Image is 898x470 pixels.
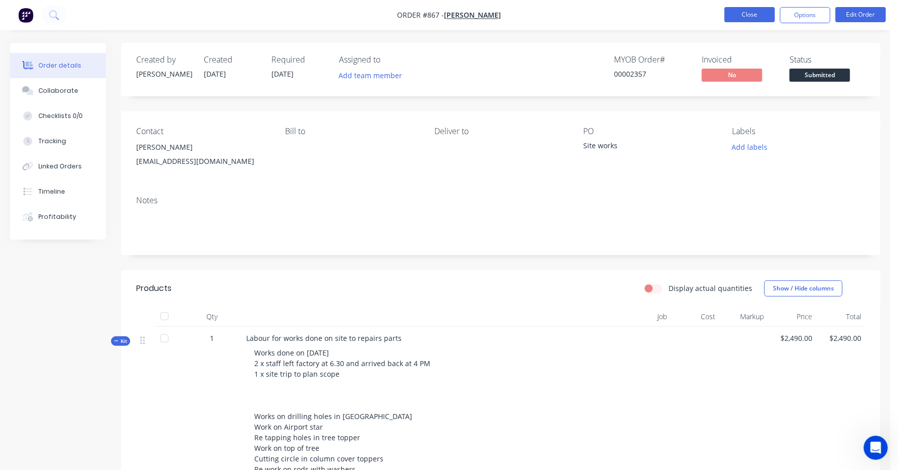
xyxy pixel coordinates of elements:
[10,103,106,129] button: Checklists 0/0
[790,69,850,81] span: Submitted
[614,55,690,65] div: MYOB Order #
[724,7,775,22] button: Close
[595,307,671,327] div: Job
[10,129,106,154] button: Tracking
[10,78,106,103] button: Collaborate
[10,179,106,204] button: Timeline
[111,336,130,346] div: Kit
[790,55,865,65] div: Status
[285,127,418,136] div: Bill to
[780,7,830,23] button: Options
[210,333,214,343] span: 1
[136,140,269,172] div: [PERSON_NAME][EMAIL_ADDRESS][DOMAIN_NAME]
[668,283,752,293] label: Display actual quantities
[339,55,440,65] div: Assigned to
[397,11,444,20] span: Order #867 -
[719,307,768,327] div: Markup
[38,61,81,70] div: Order details
[339,69,408,82] button: Add team member
[434,127,567,136] div: Deliver to
[204,55,259,65] div: Created
[864,436,888,460] iframe: Intercom live chat
[114,337,127,345] span: Kit
[790,69,850,84] button: Submitted
[702,55,777,65] div: Invoiced
[733,127,865,136] div: Labels
[38,111,83,121] div: Checklists 0/0
[136,140,269,154] div: [PERSON_NAME]
[271,55,327,65] div: Required
[10,53,106,78] button: Order details
[764,280,843,297] button: Show / Hide columns
[204,69,226,79] span: [DATE]
[136,154,269,168] div: [EMAIL_ADDRESS][DOMAIN_NAME]
[38,187,65,196] div: Timeline
[136,196,865,205] div: Notes
[772,333,813,343] span: $2,490.00
[671,307,719,327] div: Cost
[182,307,242,327] div: Qty
[821,333,861,343] span: $2,490.00
[702,69,762,81] span: No
[136,127,269,136] div: Contact
[444,11,501,20] a: [PERSON_NAME]
[38,137,66,146] div: Tracking
[333,69,408,82] button: Add team member
[768,307,817,327] div: Price
[10,154,106,179] button: Linked Orders
[18,8,33,23] img: Factory
[614,69,690,79] div: 00002357
[38,212,76,221] div: Profitability
[817,307,865,327] div: Total
[583,140,709,154] div: Site works
[10,204,106,229] button: Profitability
[136,69,192,79] div: [PERSON_NAME]
[583,127,716,136] div: PO
[271,69,294,79] span: [DATE]
[38,162,82,171] div: Linked Orders
[726,140,773,154] button: Add labels
[246,333,402,343] span: Labour for works done on site to repairs parts
[38,86,78,95] div: Collaborate
[835,7,886,22] button: Edit Order
[136,55,192,65] div: Created by
[136,282,172,295] div: Products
